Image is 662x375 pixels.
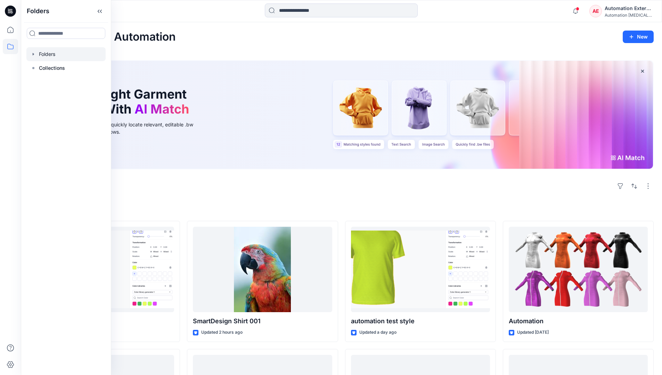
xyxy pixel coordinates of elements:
[39,64,65,72] p: Collections
[351,227,490,312] a: automation test style
[517,329,549,336] p: Updated [DATE]
[605,12,653,18] div: Automation [MEDICAL_DATA]...
[47,87,193,117] h1: Find the Right Garment Instantly With
[509,316,648,326] p: Automation
[623,31,654,43] button: New
[201,329,243,336] p: Updated 2 hours ago
[193,227,332,312] a: SmartDesign Shirt 001
[47,121,203,135] div: Use text or image search to quickly locate relevant, editable .bw files for faster design workflows.
[605,4,653,12] div: Automation External
[134,101,189,117] span: AI Match
[193,316,332,326] p: SmartDesign Shirt 001
[359,329,397,336] p: Updated a day ago
[509,227,648,312] a: Automation
[589,5,602,17] div: AE
[351,316,490,326] p: automation test style
[29,206,654,214] h4: Styles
